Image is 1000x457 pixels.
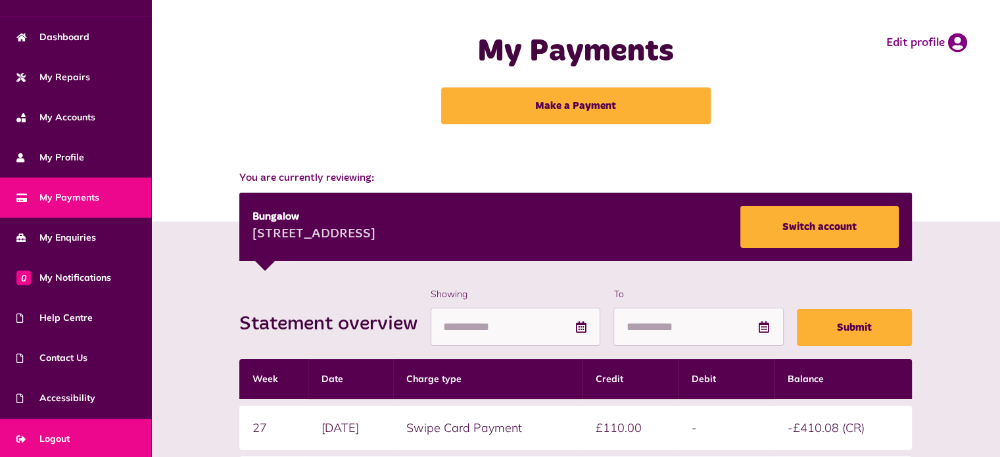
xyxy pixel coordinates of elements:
span: You are currently reviewing: [239,170,911,186]
span: 0 [16,270,31,285]
div: Bungalow [252,209,375,225]
h1: My Payments [377,33,775,71]
td: [DATE] [308,406,393,450]
th: Credit [582,359,678,399]
a: Switch account [740,206,899,248]
th: Week [239,359,308,399]
th: Debit [679,359,774,399]
span: Logout [16,432,70,446]
td: -£410.08 (CR) [774,406,912,450]
div: [STREET_ADDRESS] [252,225,375,245]
button: Submit [797,309,912,346]
td: 27 [239,406,308,450]
th: Balance [774,359,912,399]
span: My Repairs [16,70,90,84]
span: My Accounts [16,110,95,124]
a: Edit profile [886,33,967,53]
td: Swipe Card Payment [393,406,582,450]
th: Date [308,359,393,399]
span: Help Centre [16,311,93,325]
span: Dashboard [16,30,89,44]
h2: Statement overview [239,312,431,336]
td: £110.00 [582,406,678,450]
span: My Payments [16,191,99,204]
span: My Enquiries [16,231,96,245]
label: To [613,287,783,301]
a: Make a Payment [441,87,711,124]
span: My Profile [16,151,84,164]
th: Charge type [393,359,582,399]
span: Accessibility [16,391,95,405]
span: My Notifications [16,271,111,285]
label: Showing [431,287,600,301]
span: Contact Us [16,351,87,365]
td: - [679,406,774,450]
